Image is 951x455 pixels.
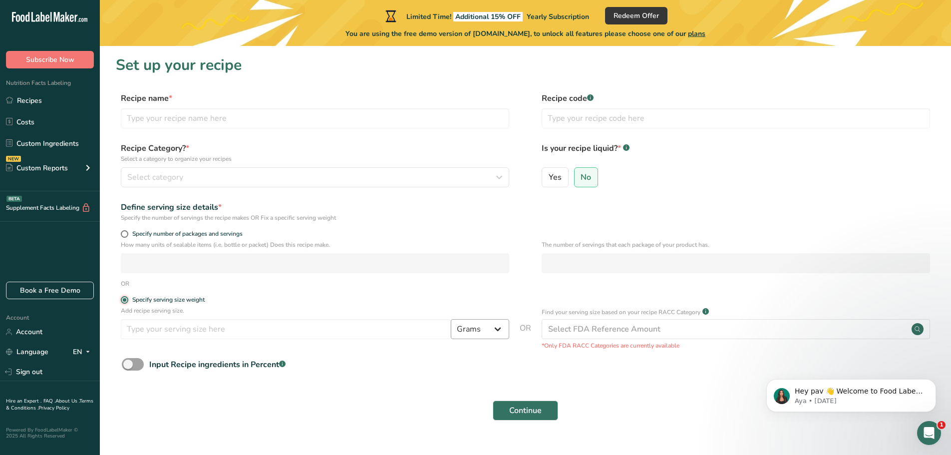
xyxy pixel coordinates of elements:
div: BETA [6,196,22,202]
div: Select FDA Reference Amount [548,323,660,335]
div: Powered By FoodLabelMaker © 2025 All Rights Reserved [6,427,94,439]
div: Specify serving size weight [132,296,205,304]
button: Select category [121,167,509,187]
div: Custom Reports [6,163,68,173]
span: plans [688,29,705,38]
span: Specify number of packages and servings [128,230,243,238]
label: Recipe Category? [121,142,509,163]
p: *Only FDA RACC Categories are currently available [542,341,930,350]
span: Additional 15% OFF [453,12,523,21]
button: Subscribe Now [6,51,94,68]
span: Yearly Subscription [527,12,589,21]
a: Book a Free Demo [6,282,94,299]
span: No [581,172,591,182]
div: EN [73,346,94,358]
span: Subscribe Now [26,54,74,65]
p: Add recipe serving size. [121,306,509,315]
div: Input Recipe ingredients in Percent [149,359,286,371]
input: Type your serving size here [121,319,451,339]
a: About Us . [55,398,79,405]
a: Hire an Expert . [6,398,41,405]
span: 1 [938,421,946,429]
span: Select category [127,171,183,183]
p: The number of servings that each package of your product has. [542,240,930,249]
label: Recipe code [542,92,930,104]
a: Privacy Policy [38,405,69,412]
iframe: Intercom notifications message [751,358,951,428]
button: Continue [493,401,558,421]
div: Limited Time! [383,10,589,22]
span: Redeem Offer [614,10,659,21]
h1: Set up your recipe [116,54,935,76]
p: How many units of sealable items (i.e. bottle or packet) Does this recipe make. [121,240,509,249]
iframe: Intercom live chat [917,421,941,445]
label: Recipe name [121,92,509,104]
a: Terms & Conditions . [6,398,93,412]
p: Select a category to organize your recipes [121,154,509,163]
p: Find your serving size based on your recipe RACC Category [542,308,700,317]
input: Type your recipe code here [542,108,930,128]
span: OR [520,322,531,350]
div: Define serving size details [121,201,509,213]
a: Language [6,343,48,361]
label: Is your recipe liquid? [542,142,930,163]
span: You are using the free demo version of [DOMAIN_NAME], to unlock all features please choose one of... [345,28,705,39]
span: Continue [509,405,542,417]
a: FAQ . [43,398,55,405]
button: Redeem Offer [605,7,667,24]
div: Specify the number of servings the recipe makes OR Fix a specific serving weight [121,213,509,222]
div: OR [121,279,129,288]
span: Yes [549,172,562,182]
input: Type your recipe name here [121,108,509,128]
div: NEW [6,156,21,162]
